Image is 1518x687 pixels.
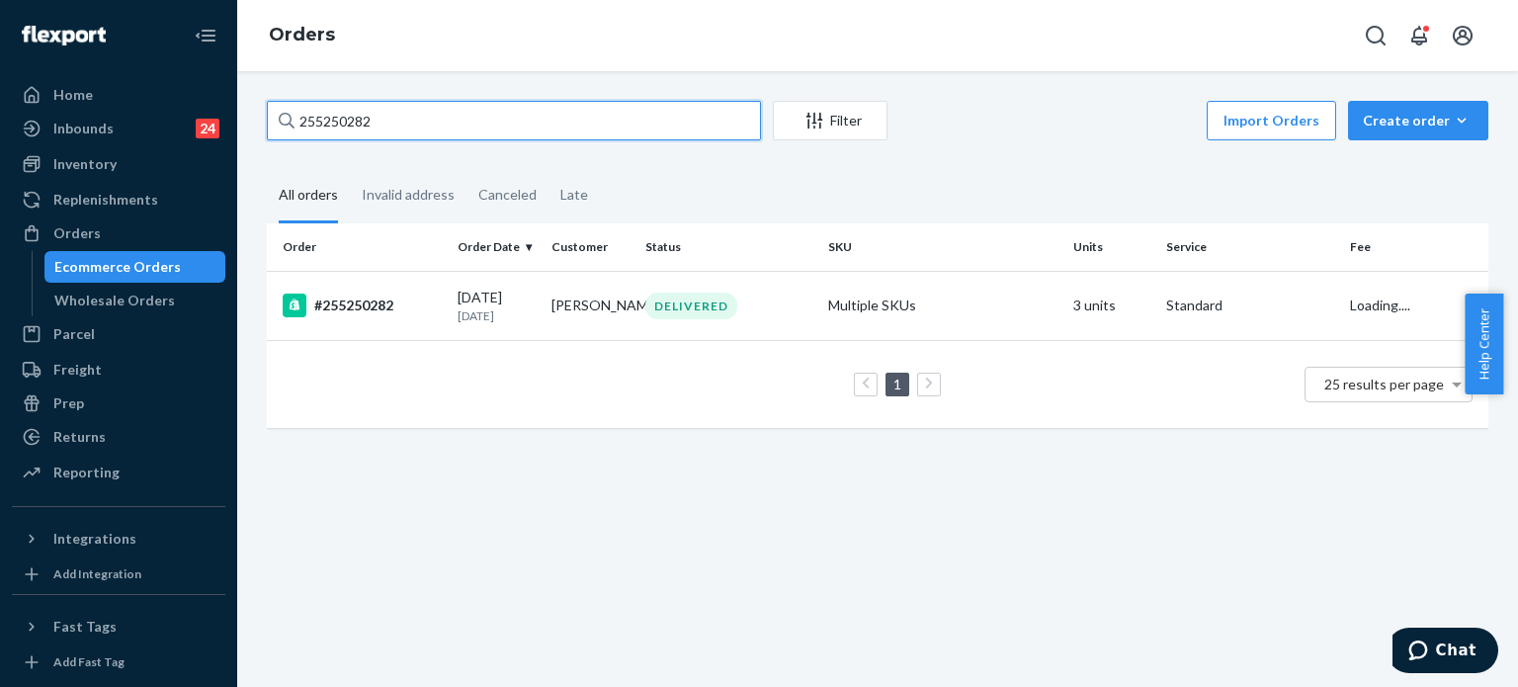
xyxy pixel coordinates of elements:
div: Parcel [53,324,95,344]
div: 24 [196,119,219,138]
div: Late [560,169,588,220]
a: Home [12,79,225,111]
div: Add Fast Tag [53,653,125,670]
div: Ecommerce Orders [54,257,181,277]
div: Fast Tags [53,617,117,637]
div: [DATE] [458,288,536,324]
p: [DATE] [458,307,536,324]
div: Orders [53,223,101,243]
div: Reporting [53,463,120,482]
div: Canceled [478,169,537,220]
button: Fast Tags [12,611,225,643]
button: Integrations [12,523,225,555]
p: Standard [1166,296,1333,315]
td: Multiple SKUs [820,271,1064,340]
div: Invalid address [362,169,455,220]
a: Add Fast Tag [12,650,225,674]
a: Reporting [12,457,225,488]
button: Close Navigation [186,16,225,55]
button: Open account menu [1443,16,1482,55]
a: Page 1 is your current page [889,376,905,392]
th: Units [1065,223,1159,271]
div: Inbounds [53,119,114,138]
th: SKU [820,223,1064,271]
a: Replenishments [12,184,225,215]
a: Prep [12,387,225,419]
div: Returns [53,427,106,447]
div: #255250282 [283,294,442,317]
a: Freight [12,354,225,386]
a: Orders [12,217,225,249]
div: Wholesale Orders [54,291,175,310]
button: Create order [1348,101,1488,140]
div: Prep [53,393,84,413]
td: 3 units [1065,271,1159,340]
th: Order [267,223,450,271]
a: Orders [269,24,335,45]
a: Inventory [12,148,225,180]
a: Add Integration [12,562,225,586]
div: Home [53,85,93,105]
div: Create order [1363,111,1474,130]
th: Status [637,223,820,271]
a: Inbounds24 [12,113,225,144]
div: All orders [279,169,338,223]
iframe: Opens a widget where you can chat to one of our agents [1392,628,1498,677]
th: Order Date [450,223,544,271]
td: Loading.... [1342,271,1488,340]
button: Open notifications [1399,16,1439,55]
ol: breadcrumbs [253,7,351,64]
div: Integrations [53,529,136,549]
img: Flexport logo [22,26,106,45]
span: 25 results per page [1324,376,1444,392]
div: DELIVERED [645,293,737,319]
div: Freight [53,360,102,380]
a: Ecommerce Orders [44,251,226,283]
div: Customer [551,238,630,255]
th: Service [1158,223,1341,271]
div: Add Integration [53,565,141,582]
div: Replenishments [53,190,158,210]
div: Filter [774,111,886,130]
td: [PERSON_NAME] [544,271,637,340]
th: Fee [1342,223,1488,271]
button: Help Center [1465,294,1503,394]
a: Parcel [12,318,225,350]
button: Open Search Box [1356,16,1395,55]
button: Import Orders [1207,101,1336,140]
input: Search orders [267,101,761,140]
button: Filter [773,101,887,140]
a: Returns [12,421,225,453]
a: Wholesale Orders [44,285,226,316]
div: Inventory [53,154,117,174]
